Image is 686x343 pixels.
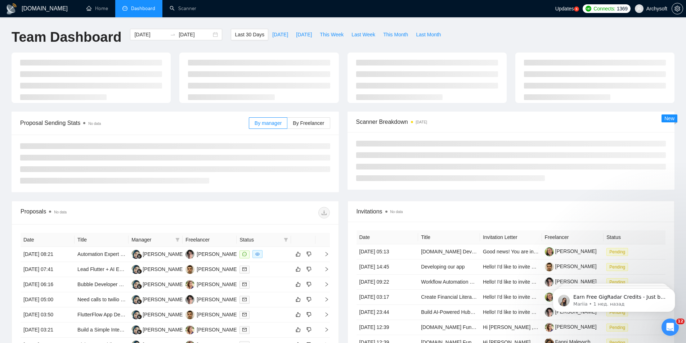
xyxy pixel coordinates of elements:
th: Freelancer [183,233,237,247]
span: 12 [676,319,685,324]
th: Title [418,230,480,244]
span: No data [88,122,101,126]
button: dislike [305,295,313,304]
div: [PERSON_NAME] [197,295,238,303]
span: Scanner Breakdown [356,117,666,126]
a: Pending [606,249,631,254]
span: This Month [383,31,408,39]
td: [DATE] 12:39 [357,320,418,335]
span: like [296,312,301,317]
img: VS [185,250,194,259]
a: AT[PERSON_NAME] [185,281,238,287]
div: [PERSON_NAME] [197,326,238,334]
button: This Week [316,29,348,40]
span: Connects: [593,5,615,13]
span: Manager [131,236,172,244]
span: Dashboard [131,5,155,12]
td: [DATE] 09:22 [357,275,418,290]
button: This Month [379,29,412,40]
span: right [318,252,329,257]
a: FlutterFlow App Developer [77,312,137,317]
iframe: Intercom live chat [662,319,679,336]
button: like [294,265,302,274]
td: [DATE] 07:41 [21,262,75,277]
span: mail [242,328,247,332]
button: [DATE] [268,29,292,40]
th: Title [75,233,129,247]
a: Lead Flutter + AI Engineer ([PERSON_NAME]/Bedrock, SageMaker, AWS) for Fitness DTC App [77,266,291,272]
th: Status [604,230,665,244]
img: VS [185,295,194,304]
time: [DATE] [416,120,427,124]
input: End date [179,31,211,39]
td: FlutterFlow App Developer [75,307,129,322]
span: right [318,327,329,332]
button: like [294,295,302,304]
button: dislike [305,325,313,334]
button: [DATE] [292,29,316,40]
img: gigradar-bm.png [137,299,142,304]
span: mail [242,312,247,317]
td: [DATE] 03:50 [21,307,75,322]
button: setting [672,3,683,14]
span: Status [239,236,281,244]
div: [PERSON_NAME] [197,280,238,288]
td: [DATE] 05:00 [21,292,75,307]
td: Bubble.io Developer for Business Analytics Platform (Integrations, AI, Automations) [418,244,480,259]
img: NA [131,295,140,304]
td: Need calls to twilio number to add to google sheet using zapier [75,292,129,307]
div: Proposals [21,207,175,218]
a: Create Financial Literacy Teaching Tool [421,294,509,300]
th: Freelancer [542,230,604,244]
span: dislike [306,281,311,287]
a: DO[PERSON_NAME] [185,311,238,317]
img: gigradar-bm.png [137,254,142,259]
span: Invitations [357,207,666,216]
img: c1-qdTzhHRTVUXAHt9XhOh7FPaqjnmuPGz5zTWizk3O-cPfGWFCeUVnC4f3tIMkaSk [545,323,554,332]
img: gigradar-bm.png [137,329,142,334]
span: user [637,6,642,11]
span: filter [284,238,288,242]
button: dislike [305,250,313,258]
img: upwork-logo.png [586,6,591,12]
img: AT [185,280,194,289]
a: 5 [574,6,579,12]
span: to [170,32,176,37]
div: [PERSON_NAME] [143,295,184,303]
iframe: Intercom notifications сообщение [542,273,686,324]
span: right [318,312,329,317]
button: Last Month [412,29,445,40]
div: [PERSON_NAME] [143,311,184,319]
td: Developing our app [418,259,480,275]
a: searchScanner [170,5,196,12]
a: [DOMAIN_NAME] Function Repair Needed [421,324,517,330]
img: NA [131,250,140,259]
a: [PERSON_NAME] [545,324,597,330]
th: Manager [129,233,183,247]
span: mail [242,267,247,271]
td: [DATE] 14:45 [357,259,418,275]
span: Pending [606,248,628,256]
th: Date [21,233,75,247]
span: like [296,297,301,302]
td: [DATE] 03:17 [357,290,418,305]
span: like [296,327,301,333]
span: Proposal Sending Stats [20,118,249,127]
a: Developing our app [421,264,465,270]
div: [PERSON_NAME] [143,250,184,258]
span: [DATE] [272,31,288,39]
span: Last Week [351,31,375,39]
td: Lead Flutter + AI Engineer (Claude/Bedrock, SageMaker, AWS) for Fitness DTC App [75,262,129,277]
h1: Team Dashboard [12,29,121,46]
span: like [296,251,301,257]
a: setting [672,6,683,12]
a: NA[PERSON_NAME] [131,251,184,257]
img: gigradar-bm.png [137,284,142,289]
a: Build AI-Powered HubSpot Automation System (ChatGPT + HubSpot API Integration) [421,309,611,315]
img: DO [185,310,194,319]
img: c1_IBT_Ivvt5ZrJa-z7gKx_coLZ6m-AqbFI_UuaLGNvQZQd8ANzGKEeHY9i5jcM_WZ [545,247,554,256]
a: [PERSON_NAME] [545,248,597,254]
